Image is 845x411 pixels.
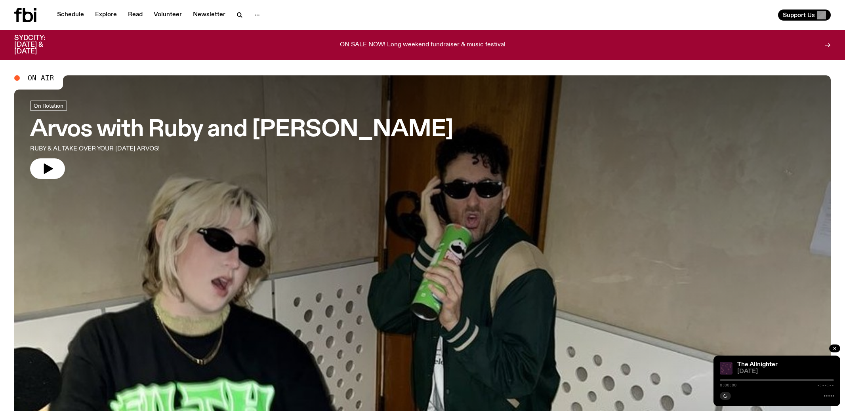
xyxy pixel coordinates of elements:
[28,74,54,82] span: On Air
[30,101,453,179] a: Arvos with Ruby and [PERSON_NAME]RUBY & AL TAKE OVER YOUR [DATE] ARVOS!
[52,10,89,21] a: Schedule
[737,362,778,368] a: The Allnighter
[720,383,736,387] span: 0:00:00
[14,35,65,55] h3: SYDCITY: [DATE] & [DATE]
[783,11,815,19] span: Support Us
[30,119,453,141] h3: Arvos with Ruby and [PERSON_NAME]
[340,42,505,49] p: ON SALE NOW! Long weekend fundraiser & music festival
[778,10,831,21] button: Support Us
[90,10,122,21] a: Explore
[188,10,230,21] a: Newsletter
[123,10,147,21] a: Read
[30,144,233,154] p: RUBY & AL TAKE OVER YOUR [DATE] ARVOS!
[34,103,63,108] span: On Rotation
[817,383,834,387] span: -:--:--
[30,101,67,111] a: On Rotation
[737,369,834,375] span: [DATE]
[149,10,187,21] a: Volunteer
